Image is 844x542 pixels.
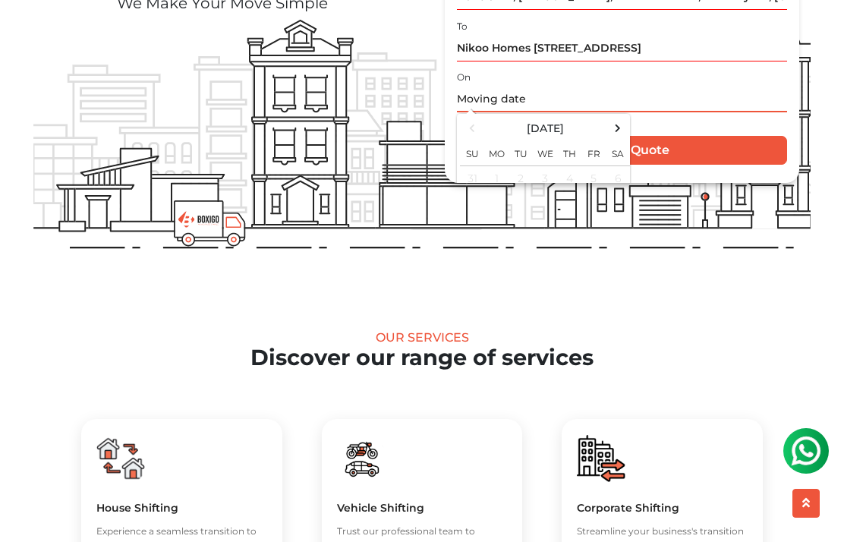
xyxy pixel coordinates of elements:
div: Our Services [33,330,810,345]
input: Moving date [457,86,787,112]
label: To [457,20,468,33]
h5: House Shifting [96,501,267,515]
label: Is flexible? [475,112,523,128]
th: Th [557,139,581,166]
input: Select Building or Nearest Landmark [457,35,787,61]
th: Sa [606,139,630,166]
img: boxigo_packers_and_movers_huge_savings [96,434,145,483]
img: whatsapp-icon.svg [15,15,46,46]
button: scroll up [792,489,820,518]
h5: Vehicle Shifting [337,501,508,515]
img: boxigo_packers_and_movers_huge_savings [337,434,386,483]
span: Previous Month [462,118,483,138]
th: Mo [484,139,509,166]
th: We [533,139,557,166]
label: On [457,71,471,84]
img: boxigo_packers_and_movers_huge_savings [577,434,625,483]
th: Select Month [484,117,606,139]
th: Su [460,139,484,166]
th: Tu [509,139,533,166]
h2: Discover our range of services [33,345,810,371]
img: boxigo_prackers_and_movers_truck [174,200,246,247]
h5: Corporate Shifting [577,501,748,515]
span: Next Month [608,118,628,138]
th: Fr [581,139,606,166]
